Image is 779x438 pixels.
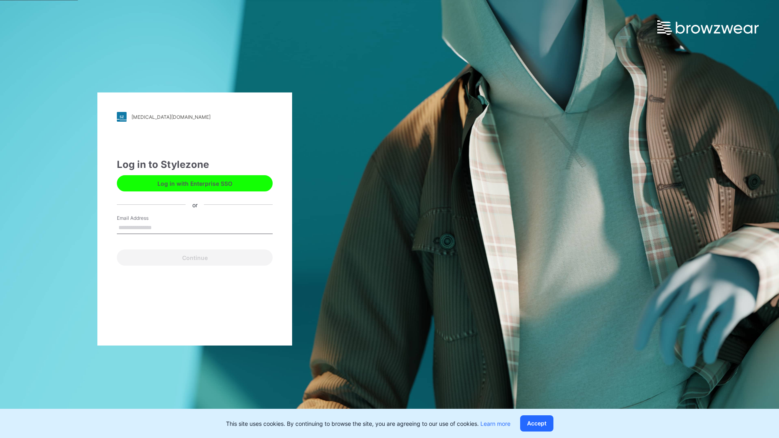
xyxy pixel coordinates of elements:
[480,420,510,427] a: Learn more
[117,157,273,172] div: Log in to Stylezone
[657,20,759,35] img: browzwear-logo.e42bd6dac1945053ebaf764b6aa21510.svg
[117,112,273,122] a: [MEDICAL_DATA][DOMAIN_NAME]
[117,215,174,222] label: Email Address
[226,419,510,428] p: This site uses cookies. By continuing to browse the site, you are agreeing to our use of cookies.
[520,415,553,432] button: Accept
[117,175,273,191] button: Log in with Enterprise SSO
[186,200,204,209] div: or
[117,112,127,122] img: stylezone-logo.562084cfcfab977791bfbf7441f1a819.svg
[131,114,211,120] div: [MEDICAL_DATA][DOMAIN_NAME]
